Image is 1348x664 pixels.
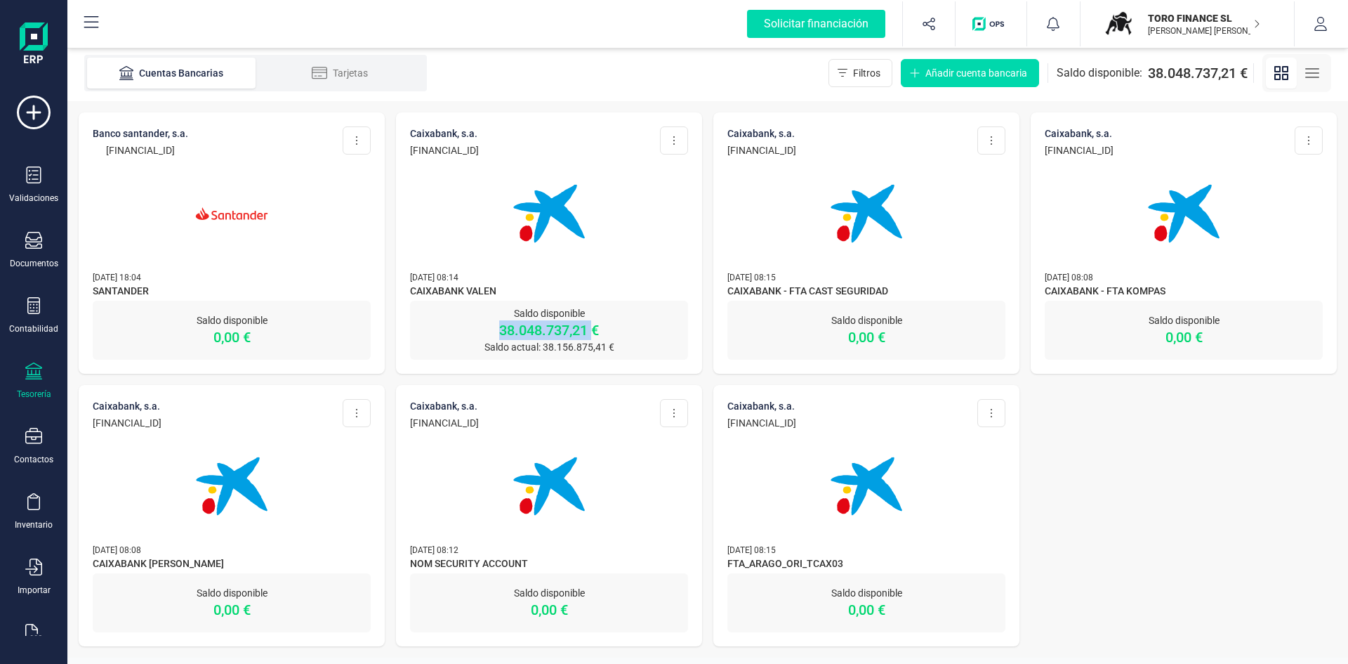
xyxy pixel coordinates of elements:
[410,556,688,573] span: NOM SECURITY ACCOUNT
[15,519,53,530] div: Inventario
[747,10,885,38] div: Solicitar financiación
[93,586,371,600] p: Saldo disponible
[93,143,188,157] p: [FINANCIAL_ID]
[1057,65,1142,82] span: Saldo disponible:
[410,126,479,141] p: CAIXABANK, S.A.
[1045,126,1114,141] p: CAIXABANK, S.A.
[17,389,51,400] div: Tesorería
[727,327,1005,347] p: 0,00 €
[93,126,188,141] p: BANCO SANTANDER, S.A.
[410,143,479,157] p: [FINANCIAL_ID]
[20,22,48,67] img: Logo Finanedi
[410,273,458,282] span: [DATE] 08:14
[1045,273,1093,282] span: [DATE] 08:08
[727,545,776,555] span: [DATE] 08:15
[727,416,796,430] p: [FINANCIAL_ID]
[901,59,1039,87] button: Añadir cuenta bancaria
[410,306,688,320] p: Saldo disponible
[727,586,1005,600] p: Saldo disponible
[828,59,892,87] button: Filtros
[93,327,371,347] p: 0,00 €
[1148,25,1260,37] p: [PERSON_NAME] [PERSON_NAME] VOZMEDIANO [PERSON_NAME]
[727,556,1005,573] span: FTA_ARAGO_ORI_TCAX03
[410,340,688,354] p: Saldo actual: 38.156.875,41 €
[93,284,371,301] span: SANTANDER
[1148,63,1248,83] span: 38.048.737,21 €
[727,284,1005,301] span: CAIXABANK - FTA CAST SEGURIDAD
[1097,1,1277,46] button: TOTORO FINANCE SL[PERSON_NAME] [PERSON_NAME] VOZMEDIANO [PERSON_NAME]
[730,1,902,46] button: Solicitar financiación
[925,66,1027,80] span: Añadir cuenta bancaria
[410,399,479,413] p: CAIXABANK, S.A.
[14,454,53,465] div: Contactos
[410,284,688,301] span: CAIXABANK VALEN
[1045,313,1323,327] p: Saldo disponible
[727,273,776,282] span: [DATE] 08:15
[9,323,58,334] div: Contabilidad
[727,600,1005,620] p: 0,00 €
[410,320,688,340] p: 38.048.737,21 €
[727,143,796,157] p: [FINANCIAL_ID]
[1045,327,1323,347] p: 0,00 €
[18,585,51,596] div: Importar
[93,545,141,555] span: [DATE] 08:08
[853,66,880,80] span: Filtros
[727,313,1005,327] p: Saldo disponible
[410,600,688,620] p: 0,00 €
[1045,284,1323,301] span: CAIXABANK - FTA KOMPAS
[9,193,58,204] div: Validaciones
[93,556,371,573] span: CAIXABANK [PERSON_NAME]
[1103,8,1134,39] img: TO
[727,126,796,141] p: CAIXABANK, S.A.
[93,273,141,282] span: [DATE] 18:04
[1148,11,1260,25] p: TORO FINANCE SL
[115,66,227,80] div: Cuentas Bancarias
[93,313,371,327] p: Saldo disponible
[93,416,161,430] p: [FINANCIAL_ID]
[410,545,458,555] span: [DATE] 08:12
[10,258,58,269] div: Documentos
[410,586,688,600] p: Saldo disponible
[93,600,371,620] p: 0,00 €
[964,1,1018,46] button: Logo de OPS
[1045,143,1114,157] p: [FINANCIAL_ID]
[93,399,161,413] p: CAIXABANK, S.A.
[727,399,796,413] p: CAIXABANK, S.A.
[972,17,1010,31] img: Logo de OPS
[410,416,479,430] p: [FINANCIAL_ID]
[284,66,396,80] div: Tarjetas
